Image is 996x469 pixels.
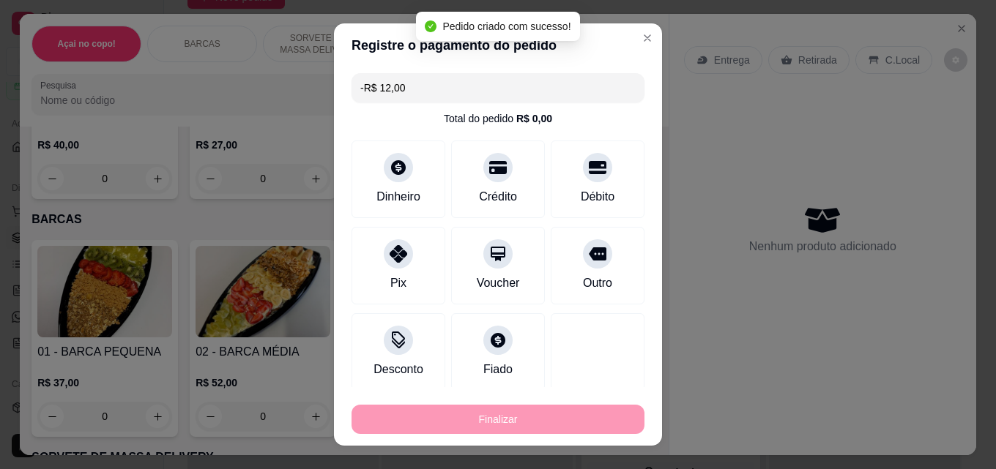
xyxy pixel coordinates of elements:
[516,111,552,126] div: R$ 0,00
[444,111,552,126] div: Total do pedido
[581,188,614,206] div: Débito
[636,26,659,50] button: Close
[583,274,612,292] div: Outro
[376,188,420,206] div: Dinheiro
[373,361,423,378] div: Desconto
[425,20,436,32] span: check-circle
[479,188,517,206] div: Crédito
[477,274,520,292] div: Voucher
[390,274,406,292] div: Pix
[442,20,571,32] span: Pedido criado com sucesso!
[483,361,513,378] div: Fiado
[360,73,636,102] input: Ex.: hambúrguer de cordeiro
[334,23,662,67] header: Registre o pagamento do pedido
